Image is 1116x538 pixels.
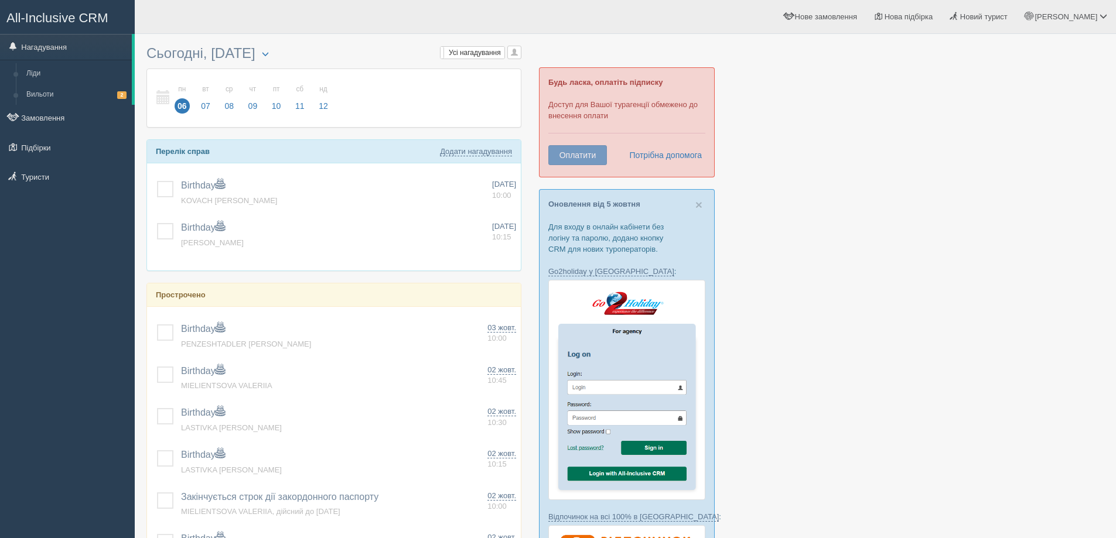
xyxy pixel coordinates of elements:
a: Відпочинок на всі 100% в [GEOGRAPHIC_DATA] [548,512,719,522]
span: 09 [245,98,261,114]
small: ср [221,84,237,94]
a: Birthday [181,407,225,417]
a: [DATE] 10:15 [492,221,516,243]
a: 02 жовт. 10:00 [487,491,516,512]
a: 02 жовт. 10:15 [487,448,516,470]
span: 10:00 [487,334,507,342]
a: вт 07 [194,78,217,118]
span: Нове замовлення [795,12,857,21]
a: PENZESHTADLER [PERSON_NAME] [181,340,311,348]
a: Закінчується строк дії закордонного паспорту [181,492,378,502]
span: 08 [221,98,237,114]
a: [DATE] 10:00 [492,179,516,201]
a: All-Inclusive CRM [1,1,134,33]
span: Нова підбірка [885,12,933,21]
span: 07 [198,98,213,114]
a: 02 жовт. 10:45 [487,365,516,386]
span: All-Inclusive CRM [6,11,108,25]
span: 10:15 [492,232,511,241]
a: Birthday [181,324,225,334]
a: Birthday [181,222,225,232]
a: Додати нагадування [440,147,512,156]
small: сб [292,84,308,94]
button: Оплатити [548,145,607,165]
span: 10:00 [492,191,511,200]
p: : [548,266,705,277]
small: пн [175,84,190,94]
small: вт [198,84,213,94]
span: Новий турист [960,12,1008,21]
span: [PERSON_NAME] [1035,12,1097,21]
b: Перелік справ [156,147,210,156]
div: Доступ для Вашої турагенції обмежено до внесення оплати [539,67,715,177]
a: LASTIVKA [PERSON_NAME] [181,423,282,432]
span: 02 жовт. [487,491,516,501]
a: LASTIVKA [PERSON_NAME] [181,465,282,474]
a: KOVACH [PERSON_NAME] [181,196,277,205]
a: ср 08 [218,78,240,118]
a: MIELIENTSOVA VALERIIA [181,381,272,390]
span: 02 жовт. [487,407,516,416]
a: Birthday [181,366,225,376]
span: 10:00 [487,502,507,510]
a: Вильоти2 [21,84,132,105]
span: [DATE] [492,222,516,231]
small: нд [316,84,331,94]
span: Усі нагадування [449,49,501,57]
span: 10:45 [487,376,507,385]
span: 12 [316,98,331,114]
a: Birthday [181,180,225,190]
span: 03 жовт. [487,323,516,333]
span: 10:15 [487,460,507,468]
span: × [695,198,702,211]
h3: Сьогодні, [DATE] [146,46,521,63]
small: чт [245,84,261,94]
span: 02 жовт. [487,449,516,458]
span: 11 [292,98,308,114]
a: Оновлення від 5 жовтня [548,200,640,208]
a: пн 06 [171,78,193,118]
a: чт 09 [242,78,264,118]
p: Для входу в онлайн кабінети без логіну та паролю, додано кнопку CRM для нових туроператорів. [548,221,705,255]
span: [DATE] [492,180,516,189]
a: 02 жовт. 10:30 [487,406,516,428]
a: 03 жовт. 10:00 [487,323,516,344]
p: : [548,511,705,522]
span: 10:30 [487,418,507,427]
a: сб 11 [289,78,311,118]
a: Birthday [181,450,225,460]
span: 02 жовт. [487,365,516,375]
img: go2holiday-login-via-crm-for-travel-agents.png [548,280,705,499]
span: 10 [269,98,284,114]
span: 2 [117,91,127,99]
b: Прострочено [156,290,206,299]
b: Будь ласка, оплатіть підписку [548,78,663,87]
button: Close [695,198,702,211]
a: пт 10 [265,78,288,118]
a: Ліди [21,63,132,84]
a: [PERSON_NAME] [181,238,244,247]
a: Потрібна допомога [622,145,702,165]
small: пт [269,84,284,94]
a: Go2holiday у [GEOGRAPHIC_DATA] [548,267,674,276]
a: нд 12 [312,78,332,118]
a: MIELIENTSOVA VALERIIA, дійсний до [DATE] [181,507,340,516]
span: 06 [175,98,190,114]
